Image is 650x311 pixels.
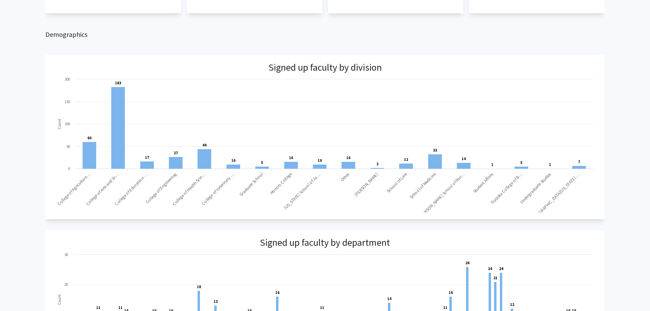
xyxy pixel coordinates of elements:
text: 16 [346,155,350,160]
text: 27 [174,151,178,155]
h3: Signed up faculty by division [269,62,382,73]
text: 11 [96,305,100,310]
text: Count [57,294,62,305]
text: School of Law [386,171,408,194]
text: College of Agriculture… [56,171,91,207]
text: College of Arts and Sc… [85,171,120,207]
text: Other [340,171,351,183]
text: 5 [261,160,263,165]
text: 50 [67,144,70,149]
text: 10 [231,158,235,163]
text: 14 [387,296,391,301]
text: 16 [275,290,279,295]
text: Trulaske College of B… [489,171,523,206]
text: Student Affairs [472,171,495,194]
text: 2 [376,161,378,166]
text: Count [57,119,62,129]
text: Graduate School [238,171,264,197]
text: College of Veterinary … [201,171,236,207]
text: 7 [578,159,580,164]
text: 26 [465,260,470,265]
text: 16 [449,290,453,295]
text: College of Health Scie… [171,171,207,207]
text: 24 [488,266,492,271]
text: 13 [214,299,218,304]
text: 17 [145,155,149,160]
text: College of Engineering [144,171,178,205]
text: 11 [443,305,447,310]
text: [US_STATE] School of Jo… [283,171,322,211]
text: Undergraduate Studies [519,171,552,205]
text: 33 [433,148,437,153]
text: 183 [115,81,121,85]
text: School of Medicine [408,171,437,200]
text: 20 [64,282,68,287]
h3: Signed up faculty by department [260,237,390,249]
text: 18 [197,284,201,289]
text: [PERSON_NAME] School of Nur… [418,171,466,219]
text: 10 [318,158,322,163]
text: 30 [64,252,68,257]
text: 24 [499,266,503,271]
text: 12 [510,302,514,307]
text: Honors College [269,171,293,196]
text: 14 [462,156,466,161]
text: 11 [118,305,122,310]
text: [GEOGRAPHIC_DATA][US_STATE] … [531,171,581,222]
text: 5 [520,160,522,165]
text: 100 [65,122,70,126]
text: 21 [493,275,497,280]
text: 12 [404,157,408,162]
text: 16 [289,155,293,160]
text: 1 [549,162,551,167]
text: 44 [202,143,206,147]
text: [PERSON_NAME] [353,171,379,198]
text: 200 [65,77,70,82]
text: 0 [68,166,70,171]
text: 150 [65,99,70,104]
h2: Demographics [45,30,604,39]
text: College of Education … [114,171,149,207]
text: 11 [320,305,324,310]
iframe: Chat [5,280,29,306]
text: 1 [491,162,493,167]
text: 60 [87,136,91,140]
